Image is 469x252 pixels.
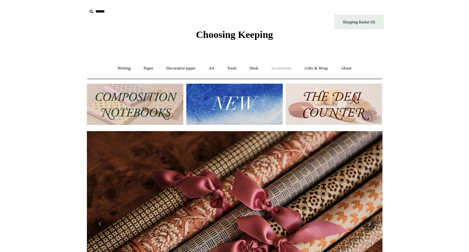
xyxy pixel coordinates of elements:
a: Gifts & Wrap [299,60,334,77]
a: Art [203,60,220,77]
a: About [335,60,357,77]
a: Desk [244,60,264,77]
a: Shopping Basket (0) [334,14,384,29]
img: The Deli Counter [286,84,382,125]
a: Paper [138,60,159,77]
a: Choosing Keeping [196,34,273,39]
span: Choosing Keeping [196,29,273,40]
img: 202302 Composition ledgers.jpg__PID:69722ee6-fa44-49dd-a067-31375e5d54ec [87,84,183,125]
a: Tools [221,60,243,77]
button: Next [363,217,376,231]
a: Accessories [265,60,298,77]
a: Decorative paper [160,60,201,77]
img: New.jpg__PID:f73bdf93-380a-4a35-bcfe-7823039498e1 [186,84,283,125]
button: Previous [93,217,107,231]
a: Writing [112,60,137,77]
